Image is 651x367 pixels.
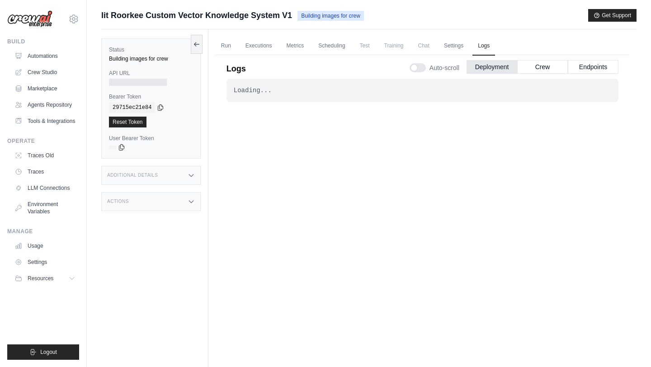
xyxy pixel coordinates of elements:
[606,324,651,367] iframe: Chat Widget
[226,62,246,75] p: Logs
[313,37,350,56] a: Scheduling
[109,135,193,142] label: User Bearer Token
[297,11,364,21] span: Building images for crew
[11,65,79,80] a: Crew Studio
[429,63,459,72] span: Auto-scroll
[472,37,495,56] a: Logs
[109,55,193,62] div: Building images for crew
[11,197,79,219] a: Environment Variables
[588,9,637,22] button: Get Support
[109,46,193,53] label: Status
[28,275,53,282] span: Resources
[7,228,79,235] div: Manage
[11,81,79,96] a: Marketplace
[11,114,79,128] a: Tools & Integrations
[109,70,193,77] label: API URL
[11,255,79,269] a: Settings
[11,165,79,179] a: Traces
[109,93,193,100] label: Bearer Token
[281,37,310,56] a: Metrics
[11,98,79,112] a: Agents Repository
[467,60,517,74] button: Deployment
[216,37,236,56] a: Run
[379,37,409,55] span: Training is not available until the deployment is complete
[517,60,568,74] button: Crew
[7,344,79,360] button: Logout
[11,239,79,253] a: Usage
[109,117,146,127] a: Reset Token
[354,37,375,55] span: Test
[107,199,129,204] h3: Actions
[7,38,79,45] div: Build
[568,60,618,74] button: Endpoints
[109,102,155,113] code: 29715ec21e84
[7,10,52,28] img: Logo
[107,173,158,178] h3: Additional Details
[11,181,79,195] a: LLM Connections
[413,37,435,55] span: Chat is not available until the deployment is complete
[7,137,79,145] div: Operate
[439,37,469,56] a: Settings
[11,148,79,163] a: Traces Old
[11,271,79,286] button: Resources
[234,86,611,95] div: Loading...
[40,348,57,356] span: Logout
[240,37,278,56] a: Executions
[11,49,79,63] a: Automations
[101,9,292,22] span: Iit Roorkee Custom Vector Knowledge System V1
